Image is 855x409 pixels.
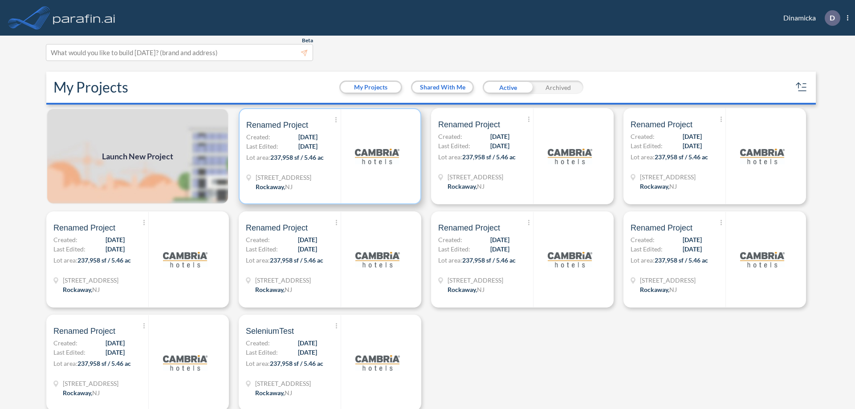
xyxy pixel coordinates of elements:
p: D [830,14,835,22]
span: SeleniumTest [246,326,294,336]
span: Rockaway , [63,286,92,293]
span: NJ [285,389,292,397]
span: 321 Mt Hope Ave [63,275,118,285]
span: Rockaway , [256,183,285,190]
div: Rockaway, NJ [255,388,292,397]
span: 237,958 sf / 5.46 ac [270,154,324,161]
img: logo [163,340,208,385]
span: Lot area: [53,256,77,264]
span: Launch New Project [102,150,173,162]
span: 321 Mt Hope Ave [448,275,503,285]
span: 237,958 sf / 5.46 ac [77,256,131,264]
span: Renamed Project [246,120,308,130]
span: Renamed Project [438,119,500,130]
span: [DATE] [298,338,317,348]
span: 237,958 sf / 5.46 ac [270,256,323,264]
span: Renamed Project [53,223,115,233]
span: [DATE] [106,338,125,348]
span: Lot area: [631,153,655,161]
span: Lot area: [246,360,270,367]
img: logo [355,134,399,178]
span: Created: [438,235,462,244]
span: Created: [631,132,655,141]
img: logo [51,9,117,27]
h2: My Projects [53,79,128,96]
span: Last Edited: [246,142,278,151]
span: Renamed Project [246,223,308,233]
span: Last Edited: [246,348,278,357]
span: Created: [631,235,655,244]
div: Rockaway, NJ [640,285,677,294]
span: 321 Mt Hope Ave [255,275,311,285]
span: Lot area: [631,256,655,264]
span: [DATE] [298,142,318,151]
button: Shared With Me [412,82,472,93]
span: [DATE] [683,132,702,141]
span: Rockaway , [448,182,477,190]
span: Last Edited: [438,141,470,150]
div: Active [483,81,533,94]
a: Launch New Project [46,108,229,204]
span: NJ [285,183,293,190]
div: Rockaway, NJ [63,388,100,397]
span: [DATE] [683,244,702,254]
span: 237,958 sf / 5.46 ac [462,153,516,161]
span: [DATE] [106,235,125,244]
button: sort [794,80,809,94]
span: Created: [246,235,270,244]
span: Renamed Project [438,223,500,233]
span: Lot area: [53,360,77,367]
img: logo [740,237,785,282]
span: Rockaway , [448,286,477,293]
span: [DATE] [298,235,317,244]
span: 237,958 sf / 5.46 ac [77,360,131,367]
img: logo [355,237,400,282]
span: 321 Mt Hope Ave [640,172,696,182]
span: [DATE] [298,244,317,254]
span: Lot area: [438,256,462,264]
span: Lot area: [438,153,462,161]
span: Created: [438,132,462,141]
span: NJ [669,286,677,293]
img: logo [548,134,592,178]
img: logo [740,134,785,178]
span: Created: [53,235,77,244]
span: Rockaway , [640,182,669,190]
span: NJ [92,389,100,397]
span: Rockaway , [255,389,285,397]
span: 321 Mt Hope Ave [255,379,311,388]
img: logo [548,237,592,282]
span: NJ [285,286,292,293]
span: 237,958 sf / 5.46 ac [655,256,708,264]
div: Rockaway, NJ [255,285,292,294]
img: add [46,108,229,204]
div: Rockaway, NJ [448,182,484,191]
span: Rockaway , [640,286,669,293]
span: Lot area: [246,154,270,161]
span: Created: [53,338,77,348]
span: Last Edited: [631,141,663,150]
span: [DATE] [490,132,509,141]
span: Beta [302,37,313,44]
span: Last Edited: [53,244,85,254]
span: NJ [669,182,677,190]
div: Rockaway, NJ [640,182,677,191]
span: Renamed Project [631,119,692,130]
span: 237,958 sf / 5.46 ac [270,360,323,367]
span: 321 Mt Hope Ave [63,379,118,388]
span: Created: [246,338,270,348]
span: Last Edited: [53,348,85,357]
span: Lot area: [246,256,270,264]
span: 321 Mt Hope Ave [256,173,311,182]
span: Rockaway , [63,389,92,397]
span: [DATE] [683,141,702,150]
span: 321 Mt Hope Ave [640,275,696,285]
span: NJ [92,286,100,293]
span: NJ [477,182,484,190]
div: Rockaway, NJ [448,285,484,294]
span: Renamed Project [53,326,115,336]
span: [DATE] [490,141,509,150]
span: [DATE] [106,348,125,357]
div: Rockaway, NJ [63,285,100,294]
span: [DATE] [490,235,509,244]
